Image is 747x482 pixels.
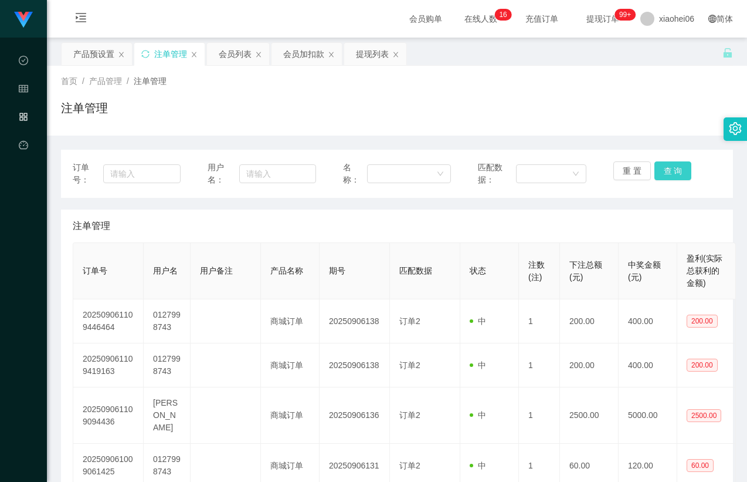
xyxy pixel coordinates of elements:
[399,266,432,275] span: 匹配数据
[191,51,198,58] i: 图标: close
[614,9,636,21] sup: 1089
[580,15,625,23] span: 提现订单
[73,219,110,233] span: 注单管理
[470,461,486,470] span: 中
[560,387,619,444] td: 2500.00
[613,161,651,180] button: 重 置
[61,1,101,38] i: 图标: menu-unfold
[503,9,507,21] p: 6
[239,164,316,183] input: 请输入
[283,43,324,65] div: 会员加扣款
[459,15,503,23] span: 在线人数
[687,459,714,472] span: 60.00
[399,316,420,326] span: 订单2
[103,164,181,183] input: 请输入
[89,76,122,86] span: 产品管理
[19,134,28,252] a: 图标: dashboard平台首页
[141,50,150,58] i: 图标: sync
[654,161,692,180] button: 查 询
[572,170,579,178] i: 图标: down
[19,50,28,74] i: 图标: check-circle-o
[519,387,560,444] td: 1
[560,343,619,387] td: 200.00
[14,12,33,28] img: logo.9652507e.png
[19,85,28,189] span: 会员管理
[61,99,108,117] h1: 注单管理
[270,266,303,275] span: 产品名称
[200,266,233,275] span: 用户备注
[687,359,718,372] span: 200.00
[134,76,167,86] span: 注单管理
[118,51,125,58] i: 图标: close
[73,343,144,387] td: 202509061109419163
[61,76,77,86] span: 首页
[729,122,742,135] i: 图标: setting
[470,316,486,326] span: 中
[154,43,187,65] div: 注单管理
[619,387,677,444] td: 5000.00
[519,15,564,23] span: 充值订单
[343,161,367,186] span: 名称：
[399,410,420,420] span: 订单2
[470,410,486,420] span: 中
[478,161,516,186] span: 匹配数据：
[399,360,420,370] span: 订单2
[392,51,399,58] i: 图标: close
[628,260,661,282] span: 中奖金额(元)
[83,266,107,275] span: 订单号
[73,387,144,444] td: 202509061109094436
[619,299,677,343] td: 400.00
[528,260,545,282] span: 注数(注)
[19,113,28,217] span: 产品管理
[73,299,144,343] td: 202509061109446464
[356,43,389,65] div: 提现列表
[560,299,619,343] td: 200.00
[261,343,320,387] td: 商城订单
[619,343,677,387] td: 400.00
[19,107,28,130] i: 图标: appstore-o
[470,360,486,370] span: 中
[328,51,335,58] i: 图标: close
[320,299,390,343] td: 20250906138
[127,76,129,86] span: /
[687,254,722,288] span: 盈利(实际总获利的金额)
[144,387,191,444] td: [PERSON_NAME]
[320,387,390,444] td: 20250906136
[519,299,560,343] td: 1
[261,299,320,343] td: 商城订单
[219,43,252,65] div: 会员列表
[687,409,721,422] span: 2500.00
[470,266,486,275] span: 状态
[399,461,420,470] span: 订单2
[208,161,239,186] span: 用户名：
[19,56,28,161] span: 数据中心
[144,299,191,343] td: 0127998743
[437,170,444,178] i: 图标: down
[82,76,84,86] span: /
[73,43,114,65] div: 产品预设置
[494,9,511,21] sup: 16
[153,266,178,275] span: 用户名
[329,266,345,275] span: 期号
[255,51,262,58] i: 图标: close
[499,9,503,21] p: 1
[519,343,560,387] td: 1
[722,48,733,58] i: 图标: unlock
[708,15,717,23] i: 图标: global
[73,161,103,186] span: 订单号：
[19,79,28,102] i: 图标: table
[261,387,320,444] td: 商城订单
[320,343,390,387] td: 20250906138
[569,260,602,282] span: 下注总额(元)
[144,343,191,387] td: 0127998743
[687,315,718,328] span: 200.00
